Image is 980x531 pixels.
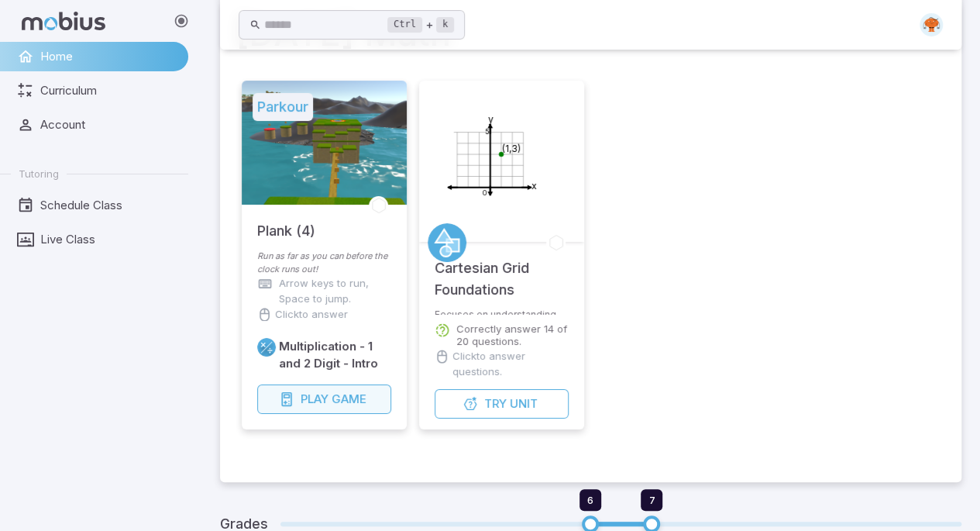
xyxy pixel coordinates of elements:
[40,82,177,99] span: Curriculum
[531,180,536,191] text: x
[510,395,538,412] span: Unit
[279,338,391,372] h6: Multiplication - 1 and 2 Digit - Intro
[301,391,328,408] span: Play
[275,307,391,338] p: Click to answer questions.
[387,16,454,34] div: +
[257,250,391,276] p: Run as far as you can before the clock runs out!
[435,242,569,301] h5: Cartesian Grid Foundations
[483,188,487,197] text: 0
[587,494,593,506] span: 6
[502,143,521,154] text: (1,3)
[279,276,391,307] p: Arrow keys to run, Space to jump.
[257,338,276,357] a: Multiply/Divide
[436,17,454,33] kbd: k
[40,231,177,248] span: Live Class
[435,389,569,419] button: TryUnit
[428,223,466,262] a: Geometry 2D
[452,349,569,380] p: Click to answer questions.
[332,391,366,408] span: Game
[484,395,507,412] span: Try
[40,116,177,133] span: Account
[257,205,315,242] h5: Plank (4)
[253,93,313,121] h5: Parkour
[387,17,422,33] kbd: Ctrl
[19,167,59,181] span: Tutoring
[648,494,655,506] span: 7
[920,13,943,36] img: oval.svg
[40,48,177,65] span: Home
[456,322,569,347] p: Correctly answer 14 of 20 questions.
[435,309,569,315] p: Focuses on understanding the cartesian grid.
[40,197,177,214] span: Schedule Class
[484,127,488,136] text: 5
[257,384,391,414] button: PlayGame
[488,113,493,125] text: y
